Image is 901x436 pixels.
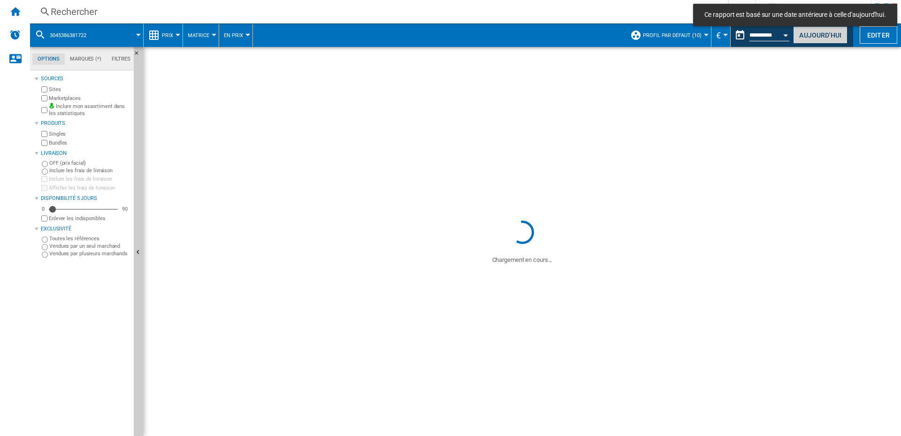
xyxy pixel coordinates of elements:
div: Produits [41,120,130,127]
button: Editer [860,26,897,44]
md-slider: Disponibilité [49,205,118,214]
input: Afficher les frais de livraison [41,185,47,191]
button: Prix [162,23,178,47]
button: 3045386381722 [50,23,96,47]
div: 0 [39,206,47,213]
span: Ce rapport est basé sur une date antérieure à celle d'aujourd'hui. [702,10,889,20]
div: 90 [120,206,130,213]
input: Sites [41,86,47,92]
input: Bundles [41,140,47,146]
label: Afficher les frais de livraison [49,184,130,191]
input: Inclure les frais de livraison [42,168,48,175]
button: Masquer [134,47,145,64]
div: Sources [41,75,130,83]
md-tab-item: Filtres [107,54,136,65]
input: OFF (prix facial) [42,161,48,167]
input: Inclure les frais de livraison [41,176,47,182]
button: En Prix [224,23,248,47]
button: Profil par défaut (10) [643,23,706,47]
label: Marketplaces [49,95,130,102]
label: Singles [49,130,130,138]
button: Aujourd'hui [793,26,848,44]
span: 3045386381722 [50,32,86,38]
label: Inclure mon assortiment dans les statistiques [49,103,130,117]
div: Profil par défaut (10) [630,23,706,47]
input: Vendues par plusieurs marchands [42,252,48,258]
div: Rechercher [51,5,703,18]
md-tab-item: Marques (*) [65,54,107,65]
input: Inclure mon assortiment dans les statistiques [41,104,47,116]
div: Prix [148,23,178,47]
label: Inclure les frais de livraison [49,167,130,174]
div: Disponibilité 5 Jours [41,195,130,202]
input: Singles [41,131,47,137]
md-tab-item: Options [32,54,65,65]
span: Prix [162,32,173,38]
input: Marketplaces [41,95,47,101]
div: Ce rapport est basé sur une date antérieure à celle d'aujourd'hui. [731,23,791,47]
label: Inclure les frais de livraison [49,176,130,183]
button: Matrice [188,23,214,47]
span: Matrice [188,32,209,38]
div: Exclusivité [41,225,130,233]
label: Sites [49,86,130,93]
label: Vendues par plusieurs marchands [49,250,130,257]
span: € [716,31,721,40]
label: Bundles [49,139,130,146]
button: md-calendar [731,26,749,45]
label: Vendues par un seul marchand [49,243,130,250]
ng-transclude: Chargement en cours... [492,256,552,263]
div: Livraison [41,150,130,157]
label: Toutes les références [49,235,130,242]
input: Toutes les références [42,237,48,243]
md-menu: Currency [711,23,731,47]
input: Vendues par un seul marchand [42,244,48,250]
button: Open calendar [778,25,794,42]
button: € [716,23,725,47]
img: mysite-bg-18x18.png [49,103,54,108]
img: alerts-logo.svg [9,29,21,40]
div: 3045386381722 [35,23,138,47]
span: Profil par défaut (10) [643,32,702,38]
span: En Prix [224,32,243,38]
input: Afficher les frais de livraison [41,215,47,222]
label: OFF (prix facial) [49,160,130,167]
label: Enlever les indisponibles [49,215,130,222]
